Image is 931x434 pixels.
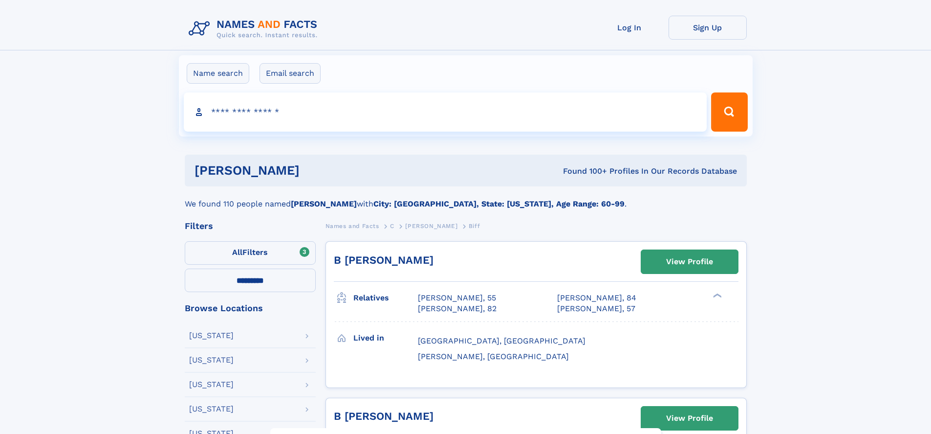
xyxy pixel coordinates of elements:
div: ❯ [711,293,722,299]
a: [PERSON_NAME], 55 [418,293,496,303]
div: [US_STATE] [189,332,234,340]
b: [PERSON_NAME] [291,199,357,208]
button: Search Button [711,92,747,132]
div: [US_STATE] [189,356,234,364]
div: Filters [185,222,316,230]
span: C [390,223,394,229]
div: View Profile [666,407,713,430]
a: [PERSON_NAME], 82 [418,303,497,314]
a: [PERSON_NAME], 57 [557,303,635,314]
img: Logo Names and Facts [185,16,325,42]
span: All [232,248,242,257]
a: [PERSON_NAME] [405,220,457,232]
div: Browse Locations [185,304,316,313]
h1: [PERSON_NAME] [195,164,432,177]
span: [PERSON_NAME], [GEOGRAPHIC_DATA] [418,352,569,361]
a: View Profile [641,250,738,274]
span: [PERSON_NAME] [405,223,457,229]
div: [US_STATE] [189,405,234,413]
a: View Profile [641,407,738,430]
label: Filters [185,241,316,265]
a: Log In [590,16,669,40]
a: [PERSON_NAME], 84 [557,293,636,303]
b: City: [GEOGRAPHIC_DATA], State: [US_STATE], Age Range: 60-99 [373,199,625,208]
a: B [PERSON_NAME] [334,254,433,266]
span: Biff [469,223,480,229]
a: Names and Facts [325,220,379,232]
a: C [390,220,394,232]
a: B [PERSON_NAME] [334,410,433,422]
a: Sign Up [669,16,747,40]
label: Email search [260,63,321,84]
h3: Lived in [353,330,418,346]
span: [GEOGRAPHIC_DATA], [GEOGRAPHIC_DATA] [418,336,585,345]
input: search input [184,92,707,132]
div: We found 110 people named with . [185,186,747,210]
label: Name search [187,63,249,84]
div: View Profile [666,251,713,273]
h3: Relatives [353,290,418,306]
div: [US_STATE] [189,381,234,388]
div: Found 100+ Profiles In Our Records Database [431,166,737,177]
